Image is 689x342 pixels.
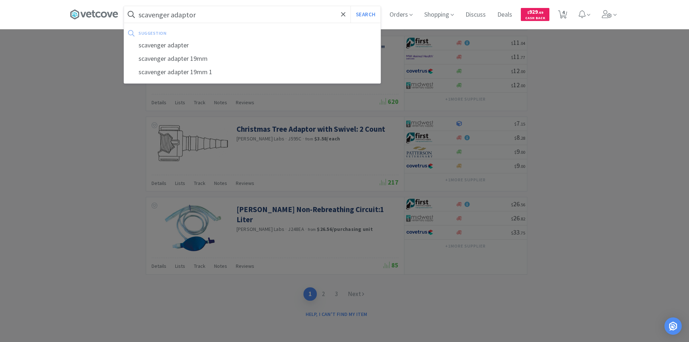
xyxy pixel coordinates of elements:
[124,39,380,52] div: scavenger adapter
[124,66,380,79] div: scavenger adapter 19mm 1
[463,12,489,18] a: Discuss
[664,317,682,335] div: Open Intercom Messenger
[527,8,543,15] span: 929
[521,5,549,24] a: $929.69Cash Back
[124,52,380,66] div: scavenger adapter 19mm
[555,12,570,19] a: 4
[124,6,380,23] input: Search by item, sku, manufacturer, ingredient, size...
[350,6,380,23] button: Search
[525,16,545,21] span: Cash Back
[494,12,515,18] a: Deals
[538,10,543,15] span: . 69
[527,10,529,15] span: $
[139,28,271,39] div: suggestion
